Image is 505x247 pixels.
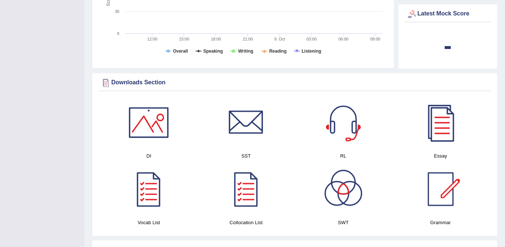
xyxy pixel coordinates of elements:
text: 15:00 [179,37,190,41]
tspan: Writing [238,49,253,54]
div: Latest Mock Score [407,8,489,20]
tspan: Speaking [203,49,223,54]
h4: Collocation List [201,219,291,226]
tspan: 9. Oct [274,37,285,41]
h4: DI [104,152,194,160]
tspan: Overall [173,49,188,54]
text: 12:00 [147,37,158,41]
tspan: Reading [269,49,286,54]
h4: SST [201,152,291,160]
text: 0 [117,31,119,36]
b: - [444,32,452,59]
h4: SWT [299,219,389,226]
text: 09:00 [370,37,380,41]
tspan: Listening [302,49,321,54]
text: 21:00 [243,37,253,41]
h4: RL [299,152,389,160]
h4: Vocab List [104,219,194,226]
text: 06:00 [338,37,349,41]
text: 03:00 [307,37,317,41]
div: Downloads Section [100,77,489,88]
h4: Essay [396,152,486,160]
text: 30 [115,9,119,14]
h4: Grammar [396,219,486,226]
text: 18:00 [211,37,221,41]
